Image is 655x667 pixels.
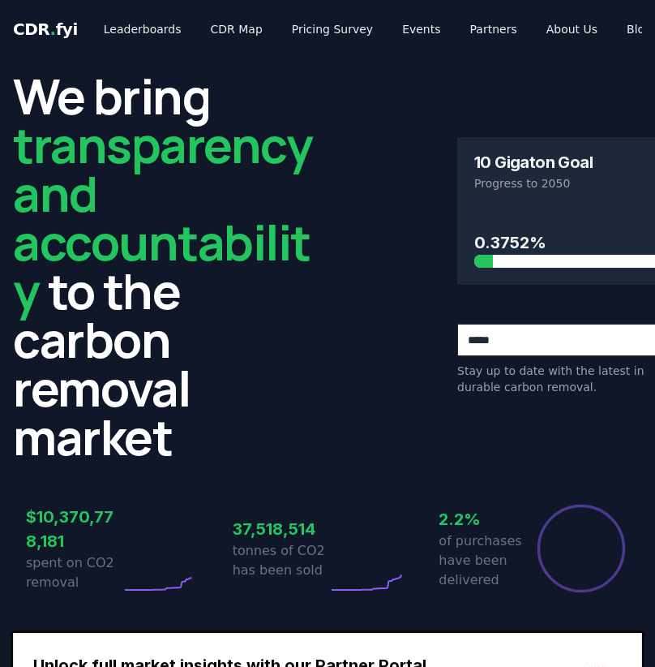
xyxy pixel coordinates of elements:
[439,507,533,531] h3: 2.2%
[198,15,276,44] a: CDR Map
[279,15,386,44] a: Pricing Survey
[50,19,56,39] span: .
[26,553,121,592] p: spent on CO2 removal
[533,15,610,44] a: About Us
[457,15,530,44] a: Partners
[13,71,327,461] h2: We bring to the carbon removal market
[91,15,195,44] a: Leaderboards
[233,517,327,541] h3: 37,518,514
[26,505,121,553] h3: $10,370,778,181
[439,531,533,590] p: of purchases have been delivered
[536,503,627,594] div: Percentage of sales delivered
[13,18,78,41] a: CDR.fyi
[389,15,453,44] a: Events
[474,154,593,170] h3: 10 Gigaton Goal
[13,111,312,324] span: transparency and accountability
[13,19,78,39] span: CDR fyi
[233,541,327,580] p: tonnes of CO2 has been sold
